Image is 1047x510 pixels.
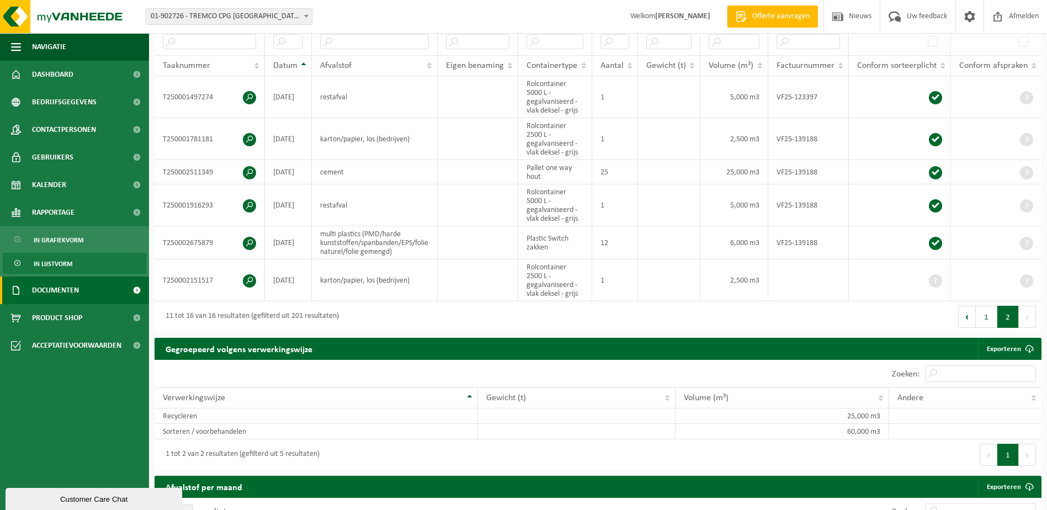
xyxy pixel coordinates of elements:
[155,424,478,439] td: Sorteren / voorbehandelen
[146,8,312,25] span: 01-902726 - TREMCO CPG BELGIUM NV - TIELT
[163,394,225,402] span: Verwerkingswijze
[155,184,265,226] td: T250001916293
[265,160,312,184] td: [DATE]
[312,226,438,259] td: multi plastics (PMD/harde kunststoffen/spanbanden/EPS/folie naturel/folie gemengd)
[32,277,79,304] span: Documenten
[312,76,438,118] td: restafval
[265,118,312,160] td: [DATE]
[768,118,849,160] td: VF25-139188
[980,444,997,466] button: Previous
[592,226,638,259] td: 12
[897,394,923,402] span: Andere
[518,160,592,184] td: Pallet one way hout
[155,259,265,301] td: T250002151517
[155,408,478,424] td: Recycleren
[273,61,297,70] span: Datum
[592,76,638,118] td: 1
[32,144,73,171] span: Gebruikers
[700,184,768,226] td: 5,000 m3
[768,184,849,226] td: VF25-139188
[32,61,73,88] span: Dashboard
[32,332,121,359] span: Acceptatievoorwaarden
[600,61,624,70] span: Aantal
[997,306,1019,328] button: 2
[32,88,97,116] span: Bedrijfsgegevens
[518,259,592,301] td: Rolcontainer 2500 L - gegalvaniseerd - vlak deksel - grijs
[320,61,352,70] span: Afvalstof
[959,61,1028,70] span: Conform afspraken
[160,307,339,327] div: 11 tot 16 van 16 resultaten (gefilterd uit 201 resultaten)
[592,259,638,301] td: 1
[976,306,997,328] button: 1
[892,370,920,379] label: Zoeken:
[655,12,710,20] strong: [PERSON_NAME]
[527,61,577,70] span: Containertype
[709,61,753,70] span: Volume (m³)
[518,184,592,226] td: Rolcontainer 5000 L - gegalvaniseerd - vlak deksel - grijs
[676,408,889,424] td: 25,000 m3
[684,394,729,402] span: Volume (m³)
[155,160,265,184] td: T250002511349
[857,61,937,70] span: Conform sorteerplicht
[265,259,312,301] td: [DATE]
[312,259,438,301] td: karton/papier, los (bedrijven)
[155,338,323,359] h2: Gegroepeerd volgens verwerkingswijze
[265,226,312,259] td: [DATE]
[676,424,889,439] td: 60,000 m3
[518,76,592,118] td: Rolcontainer 5000 L - gegalvaniseerd - vlak deksel - grijs
[32,33,66,61] span: Navigatie
[32,199,75,226] span: Rapportage
[265,184,312,226] td: [DATE]
[32,304,82,332] span: Product Shop
[700,259,768,301] td: 2,500 m3
[312,184,438,226] td: restafval
[978,338,1040,360] a: Exporteren
[700,118,768,160] td: 2,500 m3
[700,226,768,259] td: 6,000 m3
[958,306,976,328] button: Previous
[592,118,638,160] td: 1
[155,76,265,118] td: T250001497274
[518,226,592,259] td: Plastic Switch zakken
[3,229,146,250] a: In grafiekvorm
[446,61,504,70] span: Eigen benaming
[155,226,265,259] td: T250002675879
[777,61,835,70] span: Factuurnummer
[1019,444,1036,466] button: Next
[163,61,210,70] span: Taaknummer
[486,394,526,402] span: Gewicht (t)
[700,76,768,118] td: 5,000 m3
[32,171,66,199] span: Kalender
[155,118,265,160] td: T250001781181
[312,160,438,184] td: cement
[3,253,146,274] a: In lijstvorm
[34,230,83,251] span: In grafiekvorm
[768,76,849,118] td: VF25-123397
[727,6,818,28] a: Offerte aanvragen
[312,118,438,160] td: karton/papier, los (bedrijven)
[6,486,184,510] iframe: chat widget
[32,116,96,144] span: Contactpersonen
[700,160,768,184] td: 25,000 m3
[646,61,686,70] span: Gewicht (t)
[34,253,72,274] span: In lijstvorm
[997,444,1019,466] button: 1
[592,184,638,226] td: 1
[592,160,638,184] td: 25
[265,76,312,118] td: [DATE]
[978,476,1040,498] a: Exporteren
[768,226,849,259] td: VF25-139188
[518,118,592,160] td: Rolcontainer 2500 L - gegalvaniseerd - vlak deksel - grijs
[1019,306,1036,328] button: Next
[146,9,312,24] span: 01-902726 - TREMCO CPG BELGIUM NV - TIELT
[768,160,849,184] td: VF25-139188
[155,476,253,497] h2: Afvalstof per maand
[750,11,812,22] span: Offerte aanvragen
[160,445,320,465] div: 1 tot 2 van 2 resultaten (gefilterd uit 5 resultaten)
